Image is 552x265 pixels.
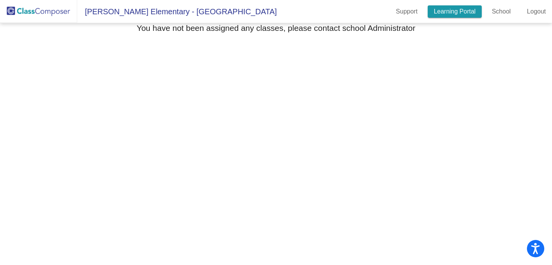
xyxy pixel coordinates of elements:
span: [PERSON_NAME] Elementary - [GEOGRAPHIC_DATA] [77,5,277,18]
a: Support [390,5,424,18]
a: Learning Portal [428,5,482,18]
a: Logout [521,5,552,18]
a: School [486,5,517,18]
h3: You have not been assigned any classes, please contact school Administrator [137,23,415,33]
